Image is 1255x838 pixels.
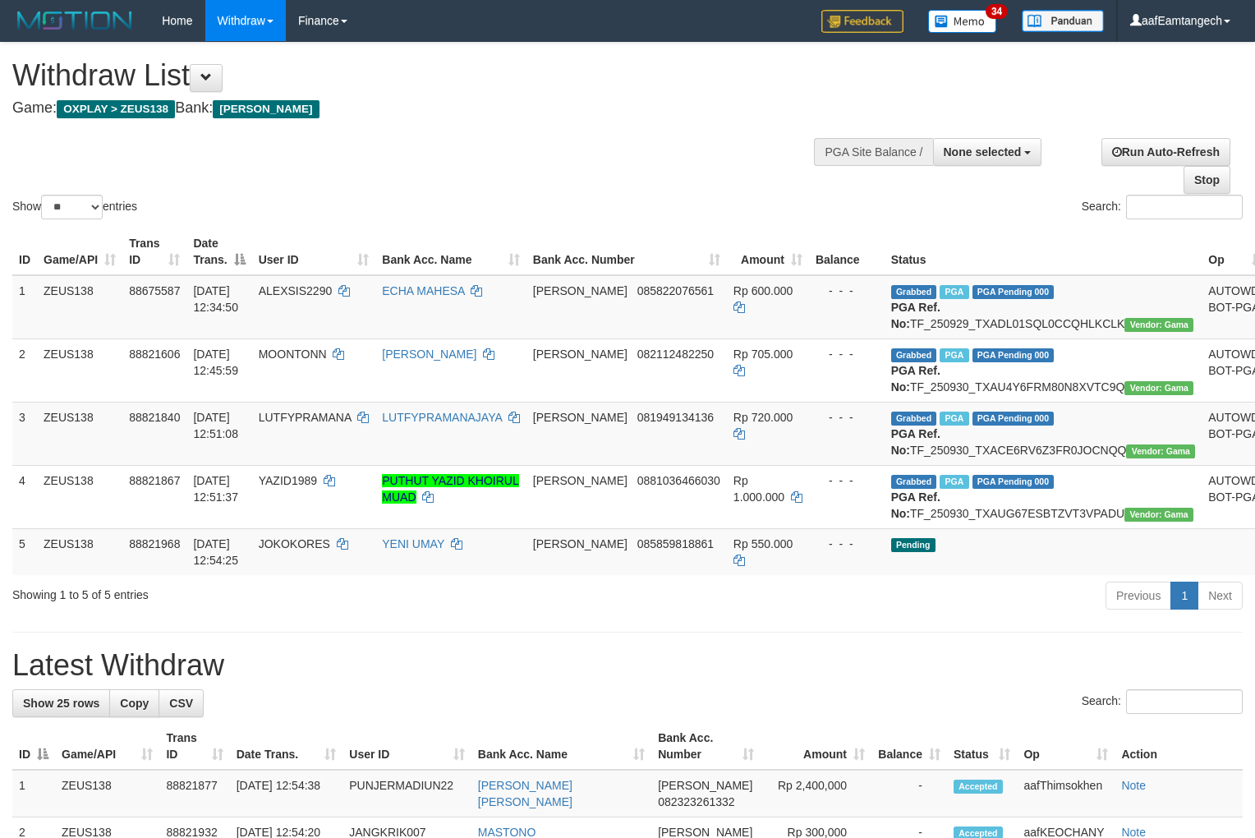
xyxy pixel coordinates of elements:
th: Action [1115,723,1243,770]
h4: Game: Bank: [12,100,821,117]
span: Copy 0881036466030 to clipboard [637,474,720,487]
td: - [871,770,947,817]
div: - - - [816,283,878,299]
span: Copy 085859818861 to clipboard [637,537,714,550]
a: LUTFYPRAMANAJAYA [382,411,502,424]
span: Marked by aafpengsreynich [940,475,968,489]
h1: Withdraw List [12,59,821,92]
td: 3 [12,402,37,465]
td: 88821877 [159,770,229,817]
td: 2 [12,338,37,402]
span: Marked by aafpengsreynich [940,412,968,426]
b: PGA Ref. No: [891,490,940,520]
button: None selected [933,138,1042,166]
td: ZEUS138 [37,528,122,575]
th: Op: activate to sort column ascending [1017,723,1115,770]
a: [PERSON_NAME] [382,348,476,361]
th: Status [885,228,1202,275]
a: Run Auto-Refresh [1101,138,1230,166]
th: Bank Acc. Name: activate to sort column ascending [375,228,526,275]
span: [DATE] 12:51:37 [193,474,238,504]
div: - - - [816,409,878,426]
a: 1 [1170,582,1198,610]
span: 88821606 [129,348,180,361]
th: Amount: activate to sort column ascending [761,723,871,770]
span: [DATE] 12:34:50 [193,284,238,314]
a: Copy [109,689,159,717]
span: PGA Pending [972,348,1055,362]
td: 1 [12,770,55,817]
span: YAZID1989 [259,474,317,487]
td: [DATE] 12:54:38 [230,770,343,817]
span: Grabbed [891,475,937,489]
span: Rp 1.000.000 [733,474,784,504]
label: Search: [1082,689,1243,714]
span: [PERSON_NAME] [213,100,319,118]
select: Showentries [41,195,103,219]
span: [PERSON_NAME] [533,348,627,361]
a: [PERSON_NAME] [PERSON_NAME] [478,779,572,808]
h1: Latest Withdraw [12,649,1243,682]
td: ZEUS138 [37,402,122,465]
img: MOTION_logo.png [12,8,137,33]
span: 88821867 [129,474,180,487]
b: PGA Ref. No: [891,301,940,330]
span: 88821840 [129,411,180,424]
th: Date Trans.: activate to sort column ascending [230,723,343,770]
th: Bank Acc. Name: activate to sort column ascending [471,723,651,770]
span: CSV [169,697,193,710]
span: Vendor URL: https://trx31.1velocity.biz [1124,318,1193,332]
td: PUNJERMADIUN22 [342,770,471,817]
div: - - - [816,536,878,552]
span: [PERSON_NAME] [533,284,627,297]
th: Bank Acc. Number: activate to sort column ascending [526,228,727,275]
span: JOKOKORES [259,537,330,550]
div: - - - [816,346,878,362]
span: Vendor URL: https://trx31.1velocity.biz [1126,444,1195,458]
td: 5 [12,528,37,575]
input: Search: [1126,689,1243,714]
th: Game/API: activate to sort column ascending [55,723,159,770]
span: Copy 082323261332 to clipboard [658,795,734,808]
td: aafThimsokhen [1017,770,1115,817]
th: User ID: activate to sort column ascending [252,228,376,275]
label: Search: [1082,195,1243,219]
div: Showing 1 to 5 of 5 entries [12,580,511,603]
span: Accepted [954,780,1003,794]
img: Feedback.jpg [821,10,903,33]
th: ID [12,228,37,275]
span: Grabbed [891,348,937,362]
span: Marked by aafpengsreynich [940,348,968,362]
span: [PERSON_NAME] [533,537,627,550]
th: Bank Acc. Number: activate to sort column ascending [651,723,761,770]
a: ECHA MAHESA [382,284,464,297]
span: Copy [120,697,149,710]
span: Grabbed [891,285,937,299]
span: Vendor URL: https://trx31.1velocity.biz [1124,508,1193,522]
td: TF_250930_TXAU4Y6FRM80N8XVTC9Q [885,338,1202,402]
th: Balance [809,228,885,275]
a: PUTHUT YAZID KHOIRUL MUAD [382,474,518,504]
td: Rp 2,400,000 [761,770,871,817]
span: [PERSON_NAME] [533,411,627,424]
th: Balance: activate to sort column ascending [871,723,947,770]
a: Next [1198,582,1243,610]
span: Pending [891,538,936,552]
span: Rp 600.000 [733,284,793,297]
span: Rp 720.000 [733,411,793,424]
th: Amount: activate to sort column ascending [727,228,809,275]
th: Status: activate to sort column ascending [947,723,1017,770]
a: Stop [1184,166,1230,194]
span: PGA Pending [972,412,1055,426]
a: Previous [1106,582,1171,610]
span: ALEXSIS2290 [259,284,333,297]
span: Copy 081949134136 to clipboard [637,411,714,424]
td: ZEUS138 [37,275,122,339]
td: 1 [12,275,37,339]
span: Marked by aafpengsreynich [940,285,968,299]
a: Note [1121,779,1146,792]
input: Search: [1126,195,1243,219]
span: [DATE] 12:51:08 [193,411,238,440]
img: Button%20Memo.svg [928,10,997,33]
td: TF_250930_TXAUG67ESBTZVT3VPADU [885,465,1202,528]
